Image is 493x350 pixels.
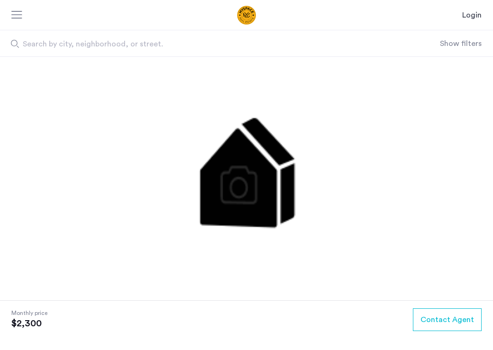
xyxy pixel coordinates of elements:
img: 2.gif [89,57,404,282]
a: Login [462,9,482,21]
span: Search by city, neighborhood, or street. [23,38,374,50]
img: logo [200,6,293,25]
iframe: chat widget [453,312,484,341]
span: $2,300 [11,318,47,329]
span: Monthly price [11,308,47,318]
button: button [413,308,482,331]
button: Show or hide filters [440,38,482,49]
a: Cazamio Logo [200,6,293,25]
span: Contact Agent [420,314,474,325]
